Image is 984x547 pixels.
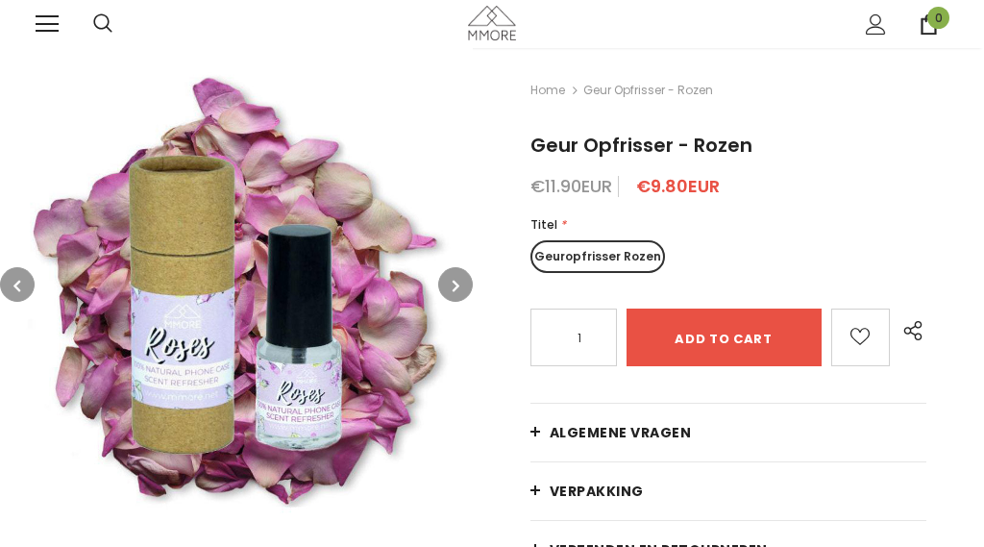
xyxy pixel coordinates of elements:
[530,216,557,233] span: Titel
[530,132,752,159] span: Geur Opfrisser - Rozen
[468,6,516,39] img: MMORE Cases
[583,79,713,102] span: Geur Opfrisser - Rozen
[530,240,665,273] label: Geuropfrisser Rozen
[530,79,565,102] a: Home
[530,404,926,461] a: Algemene vragen
[550,423,692,442] span: Algemene vragen
[919,14,939,35] a: 0
[627,309,822,366] input: Add to cart
[530,174,612,198] span: €11.90EUR
[927,7,949,29] span: 0
[636,174,720,198] span: €9.80EUR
